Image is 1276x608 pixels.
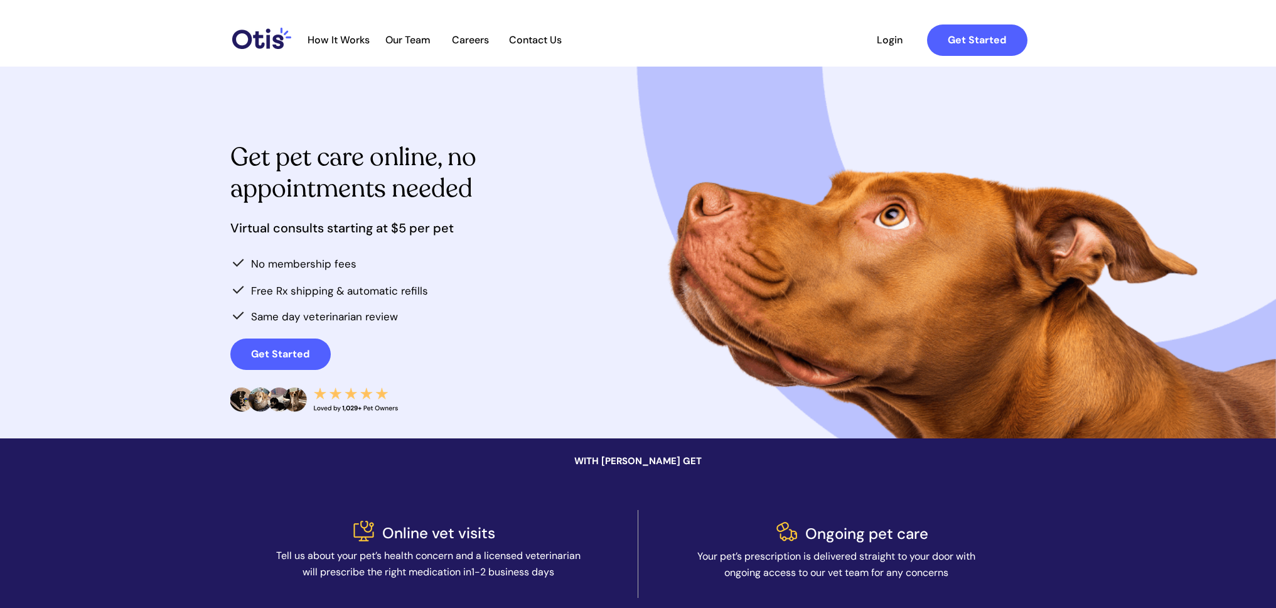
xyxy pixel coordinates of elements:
a: Login [861,24,919,56]
a: How It Works [301,34,376,46]
span: Login [861,34,919,46]
strong: Get Started [948,33,1006,46]
span: Get pet care online, no appointments needed [230,140,476,205]
span: Same day veterinarian review [251,310,398,323]
span: 1-2 business days [471,565,554,578]
span: Free Rx shipping & automatic refills [251,284,428,298]
span: Your pet’s prescription is delivered straight to your door with ongoing access to our vet team fo... [697,550,975,579]
span: Ongoing pet care [805,524,928,543]
a: Our Team [377,34,439,46]
span: Online vet visits [382,523,495,543]
a: Get Started [230,339,331,370]
span: Virtual consults starting at $5 per pet [230,220,454,236]
a: Careers [440,34,501,46]
span: WITH [PERSON_NAME] GET [574,455,702,467]
span: No membership fees [251,257,357,271]
strong: Get Started [251,347,309,361]
a: Contact Us [503,34,569,46]
a: Get Started [927,24,1027,56]
span: Tell us about your pet’s health concern and a licensed veterinarian will prescribe the right medi... [276,549,581,578]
